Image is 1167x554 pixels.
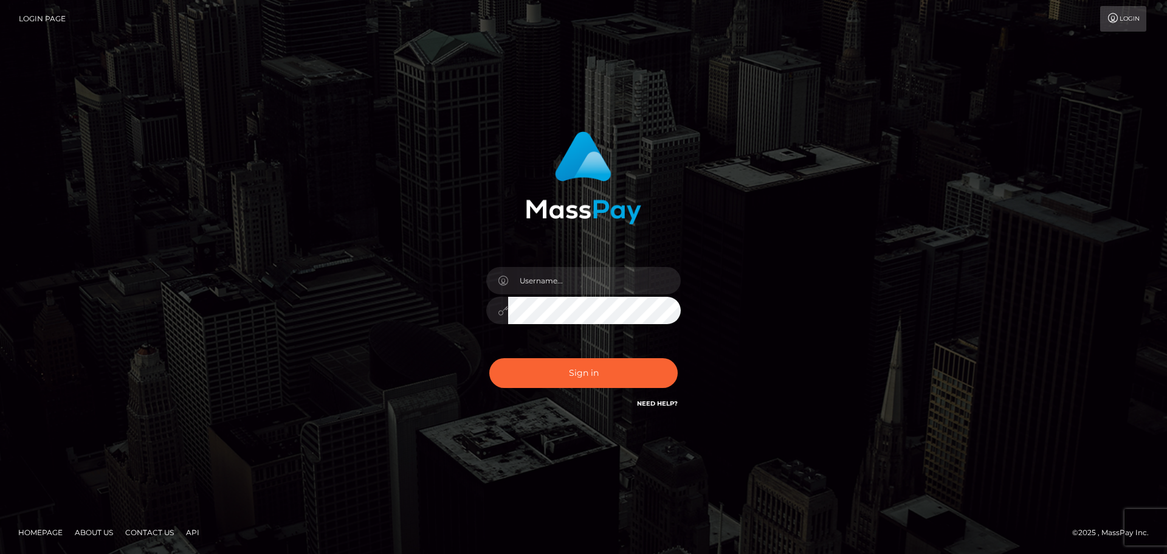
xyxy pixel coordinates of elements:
a: API [181,523,204,542]
div: © 2025 , MassPay Inc. [1072,526,1158,539]
a: Login [1100,6,1146,32]
a: Homepage [13,523,67,542]
a: About Us [70,523,118,542]
button: Sign in [489,358,678,388]
a: Login Page [19,6,66,32]
img: MassPay Login [526,131,641,224]
a: Contact Us [120,523,179,542]
input: Username... [508,267,681,294]
a: Need Help? [637,400,678,407]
